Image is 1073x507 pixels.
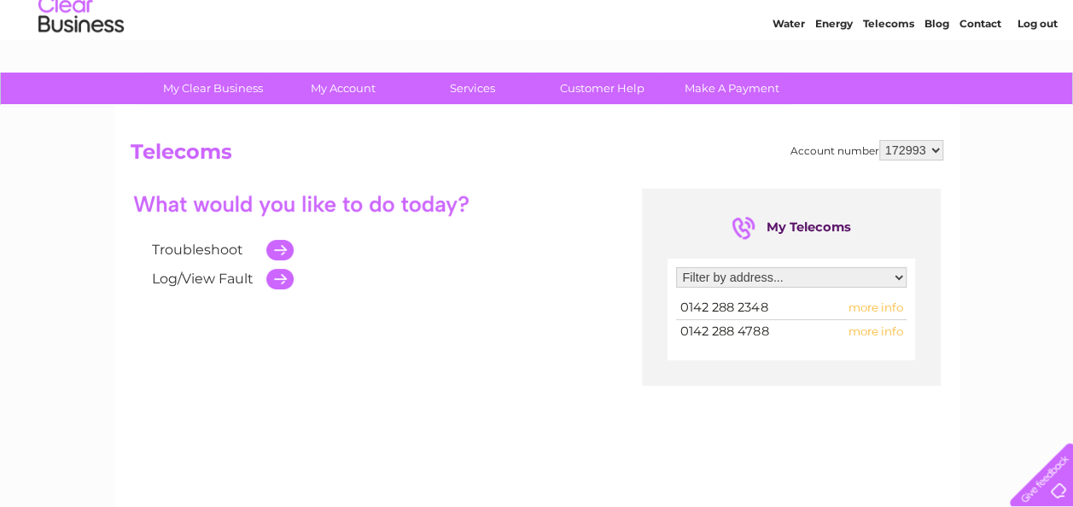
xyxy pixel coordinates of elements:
h2: Telecoms [131,140,943,172]
img: logo.png [38,44,125,96]
div: Account number [790,140,943,160]
div: My Telecoms [732,214,851,242]
a: Blog [924,73,949,85]
span: 0142 288 2348 [680,300,767,315]
a: Customer Help [532,73,673,104]
span: more info [848,300,902,314]
a: Services [402,73,543,104]
span: 0142 288 4788 [680,323,768,339]
div: Clear Business is a trading name of Verastar Limited (registered in [GEOGRAPHIC_DATA] No. 3667643... [134,9,941,83]
span: more info [848,324,902,338]
a: Make A Payment [662,73,802,104]
a: Log/View Fault [152,271,254,287]
a: Troubleshoot [152,242,243,258]
a: My Clear Business [143,73,283,104]
a: Contact [959,73,1001,85]
a: My Account [272,73,413,104]
a: Energy [815,73,853,85]
a: Water [773,73,805,85]
a: 0333 014 3131 [751,9,869,30]
a: Telecoms [863,73,914,85]
a: Log out [1017,73,1057,85]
